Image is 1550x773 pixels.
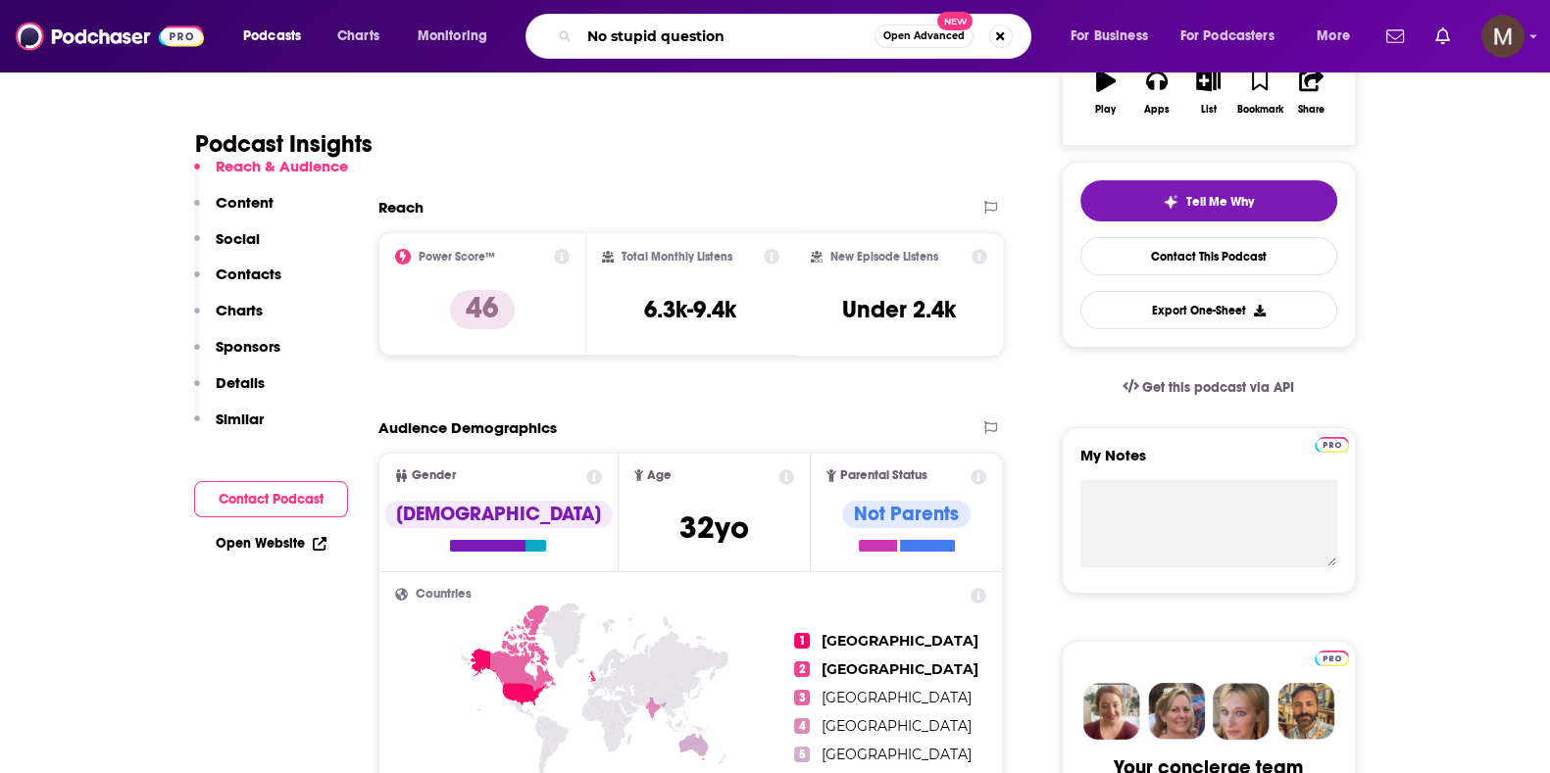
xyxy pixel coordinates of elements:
[1315,437,1349,453] img: Podchaser Pro
[830,250,938,264] h2: New Episode Listens
[1378,20,1412,53] a: Show notifications dropdown
[1201,104,1217,116] div: List
[1071,23,1148,50] span: For Business
[822,717,972,735] span: [GEOGRAPHIC_DATA]
[1303,21,1375,52] button: open menu
[194,481,348,517] button: Contact Podcast
[216,193,274,212] p: Content
[194,301,263,337] button: Charts
[647,469,672,482] span: Age
[194,157,348,193] button: Reach & Audience
[1080,291,1337,329] button: Export One-Sheet
[579,21,875,52] input: Search podcasts, credits, & more...
[412,469,456,482] span: Gender
[794,690,810,705] span: 3
[216,157,348,175] p: Reach & Audience
[216,410,264,428] p: Similar
[842,501,971,528] div: Not Parents
[450,290,515,329] p: 46
[644,295,736,324] h3: 6.3k-9.4k
[1285,57,1336,127] button: Share
[195,129,373,159] h1: Podcast Insights
[679,508,749,547] span: 32 yo
[216,535,326,552] a: Open Website
[1080,237,1337,275] a: Contact This Podcast
[622,250,732,264] h2: Total Monthly Listens
[1142,379,1294,396] span: Get this podcast via API
[1481,15,1525,58] span: Logged in as miabeaumont.personal
[194,337,280,373] button: Sponsors
[384,501,613,528] div: [DEMOGRAPHIC_DATA]
[194,373,265,410] button: Details
[418,23,487,50] span: Monitoring
[1315,651,1349,666] img: Podchaser Pro
[794,633,810,649] span: 1
[1107,363,1311,411] a: Get this podcast via API
[1080,446,1337,480] label: My Notes
[1131,57,1182,127] button: Apps
[1144,104,1170,116] div: Apps
[544,14,1050,59] div: Search podcasts, credits, & more...
[337,23,379,50] span: Charts
[416,588,472,601] span: Countries
[1317,23,1350,50] span: More
[216,373,265,392] p: Details
[1095,104,1116,116] div: Play
[216,337,280,356] p: Sponsors
[378,418,557,437] h2: Audience Demographics
[1163,194,1178,210] img: tell me why sparkle
[216,229,260,248] p: Social
[794,718,810,734] span: 4
[1236,104,1282,116] div: Bookmark
[1180,23,1275,50] span: For Podcasters
[378,198,424,217] h2: Reach
[216,265,281,283] p: Contacts
[875,24,974,48] button: Open AdvancedNew
[822,660,978,678] span: [GEOGRAPHIC_DATA]
[1427,20,1458,53] a: Show notifications dropdown
[194,229,260,266] button: Social
[937,12,973,30] span: New
[229,21,326,52] button: open menu
[1277,683,1334,740] img: Jon Profile
[1182,57,1233,127] button: List
[194,265,281,301] button: Contacts
[1234,57,1285,127] button: Bookmark
[1080,57,1131,127] button: Play
[325,21,391,52] a: Charts
[794,661,810,677] span: 2
[1186,194,1254,210] span: Tell Me Why
[194,193,274,229] button: Content
[1148,683,1205,740] img: Barbara Profile
[1298,104,1325,116] div: Share
[243,23,301,50] span: Podcasts
[842,295,956,324] h3: Under 2.4k
[216,301,263,319] p: Charts
[1057,21,1173,52] button: open menu
[1213,683,1270,740] img: Jules Profile
[1083,683,1140,740] img: Sydney Profile
[419,250,495,264] h2: Power Score™
[840,469,927,482] span: Parental Status
[883,31,965,41] span: Open Advanced
[822,632,978,650] span: [GEOGRAPHIC_DATA]
[404,21,513,52] button: open menu
[1481,15,1525,58] img: User Profile
[794,747,810,762] span: 5
[194,410,264,446] button: Similar
[16,18,204,55] img: Podchaser - Follow, Share and Rate Podcasts
[822,689,972,706] span: [GEOGRAPHIC_DATA]
[1315,648,1349,666] a: Pro website
[1481,15,1525,58] button: Show profile menu
[1315,434,1349,453] a: Pro website
[1080,180,1337,221] button: tell me why sparkleTell Me Why
[1168,21,1303,52] button: open menu
[822,746,972,763] span: [GEOGRAPHIC_DATA]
